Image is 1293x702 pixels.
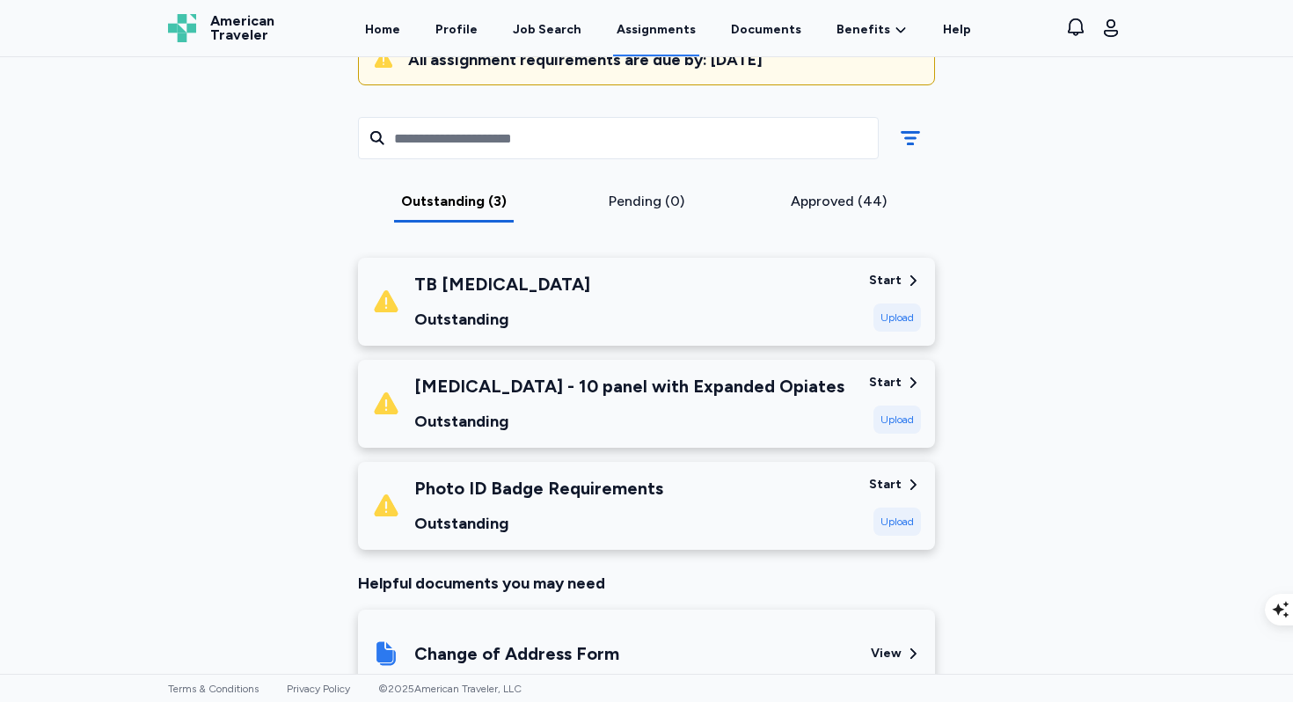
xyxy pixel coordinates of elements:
div: [MEDICAL_DATA] - 10 panel with Expanded Opiates [414,374,844,399]
div: Approved (44) [749,191,928,212]
div: Photo ID Badge Requirements [414,476,663,501]
span: © 2025 American Traveler, LLC [378,683,522,695]
div: Change of Address Form [414,641,619,666]
div: Start [869,272,902,289]
div: Outstanding [414,307,590,332]
div: Pending (0) [558,191,736,212]
div: Upload [873,508,921,536]
div: Outstanding [414,409,844,434]
img: Logo [168,14,196,42]
a: Assignments [613,2,699,56]
a: Benefits [836,21,908,39]
div: All assignment requirements are due by: [DATE] [408,49,920,70]
a: Privacy Policy [287,683,350,695]
div: Outstanding [414,511,663,536]
div: Helpful documents you may need [358,571,935,596]
div: View [871,645,902,662]
div: Upload [873,406,921,434]
div: Start [869,374,902,391]
div: TB [MEDICAL_DATA] [414,272,590,296]
div: Outstanding (3) [365,191,544,212]
a: Terms & Conditions [168,683,259,695]
span: American Traveler [210,14,274,42]
div: Start [869,476,902,494]
div: Upload [873,303,921,332]
div: Job Search [513,21,581,39]
span: Benefits [836,21,890,39]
